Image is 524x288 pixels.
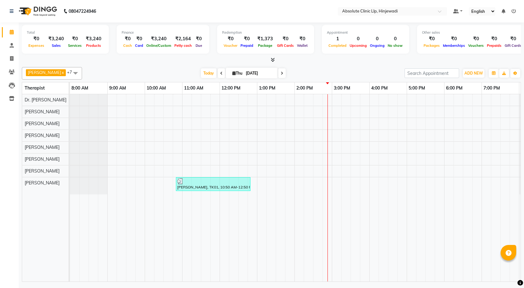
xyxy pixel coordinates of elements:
span: Vouchers [467,43,485,48]
a: 3:00 PM [332,84,352,93]
a: 6:00 PM [444,84,464,93]
span: [PERSON_NAME] [25,144,60,150]
span: Wallet [295,43,309,48]
div: ₹0 [239,35,255,42]
div: ₹0 [66,35,83,42]
a: x [61,70,64,75]
div: 1 [327,35,348,42]
span: Card [133,43,145,48]
button: ADD NEW [463,69,484,78]
span: Sales [50,43,62,48]
span: Prepaids [485,43,503,48]
div: Total [27,30,104,35]
a: 4:00 PM [370,84,389,93]
span: Products [85,43,103,48]
div: ₹0 [193,35,204,42]
img: logo [16,2,59,20]
span: Ongoing [368,43,386,48]
span: Package [256,43,274,48]
div: ₹0 [275,35,295,42]
span: Dr. [PERSON_NAME] [25,97,66,103]
span: ADD NEW [464,71,483,76]
div: ₹3,240 [145,35,173,42]
div: ₹3,240 [46,35,66,42]
span: No show [386,43,404,48]
div: Other sales [422,30,523,35]
div: ₹0 [222,35,239,42]
div: ₹1,373 [255,35,275,42]
div: ₹0 [122,35,133,42]
div: ₹0 [467,35,485,42]
a: 12:00 PM [220,84,242,93]
div: ₹0 [422,35,441,42]
div: 0 [348,35,368,42]
div: ₹0 [485,35,503,42]
span: [PERSON_NAME] [25,156,60,162]
span: Voucher [222,43,239,48]
div: ₹0 [133,35,145,42]
input: 2025-09-04 [244,69,275,78]
div: Redemption [222,30,309,35]
div: ₹0 [27,35,46,42]
span: [PERSON_NAME] [25,180,60,186]
div: ₹3,240 [83,35,104,42]
a: 2:00 PM [295,84,314,93]
span: Gift Cards [275,43,295,48]
span: Due [194,43,204,48]
span: Prepaid [239,43,255,48]
div: ₹2,164 [173,35,193,42]
b: 08047224946 [69,2,96,20]
span: Packages [422,43,441,48]
div: ₹0 [295,35,309,42]
a: 10:00 AM [145,84,167,93]
div: ₹0 [503,35,523,42]
div: [PERSON_NAME], TK01, 10:50 AM-12:50 PM, Skin Treatment - Peel(Face) (₹2000) [177,178,250,190]
span: +7 [67,70,77,75]
a: 11:00 AM [182,84,205,93]
span: Completed [327,43,348,48]
a: 1:00 PM [257,84,277,93]
a: 9:00 AM [108,84,128,93]
div: Appointment [327,30,404,35]
div: 0 [386,35,404,42]
span: [PERSON_NAME] [25,133,60,138]
span: [PERSON_NAME] [28,70,61,75]
a: 5:00 PM [407,84,427,93]
div: Finance [122,30,204,35]
span: Therapist [25,85,45,91]
span: Today [201,68,216,78]
span: Cash [122,43,133,48]
span: Memberships [441,43,467,48]
span: Services [66,43,83,48]
span: Upcoming [348,43,368,48]
span: [PERSON_NAME] [25,168,60,174]
span: Thu [231,71,244,76]
div: 0 [368,35,386,42]
span: Petty cash [173,43,193,48]
input: Search Appointment [405,68,459,78]
span: Gift Cards [503,43,523,48]
span: Online/Custom [145,43,173,48]
a: 8:00 AM [70,84,90,93]
a: 7:00 PM [482,84,502,93]
span: Expenses [27,43,46,48]
span: [PERSON_NAME] [25,109,60,115]
span: [PERSON_NAME] [25,121,60,126]
div: ₹0 [441,35,467,42]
